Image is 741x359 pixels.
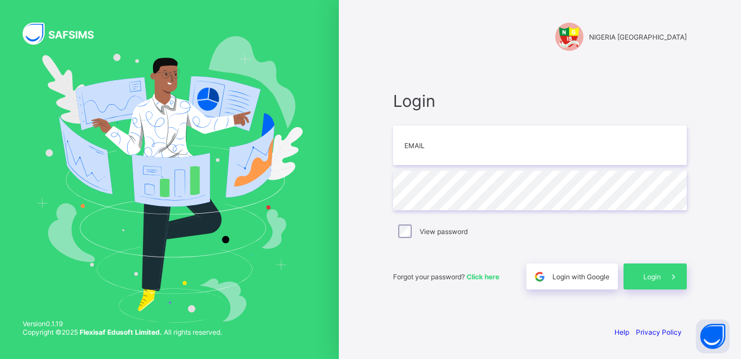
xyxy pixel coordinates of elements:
img: google.396cfc9801f0270233282035f929180a.svg [533,270,546,283]
span: Login [393,91,687,111]
strong: Flexisaf Edusoft Limited. [80,328,162,336]
span: Login with Google [552,273,609,281]
img: Hero Image [36,36,303,323]
span: NIGERIA [GEOGRAPHIC_DATA] [589,33,687,41]
img: SAFSIMS Logo [23,23,107,45]
button: Open asap [696,319,730,353]
a: Help [614,328,629,336]
a: Privacy Policy [636,328,682,336]
span: Version 0.1.19 [23,319,222,328]
span: Forgot your password? [393,273,499,281]
a: Click here [467,273,499,281]
span: Copyright © 2025 All rights reserved. [23,328,222,336]
label: View password [420,227,468,236]
span: Login [643,273,661,281]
